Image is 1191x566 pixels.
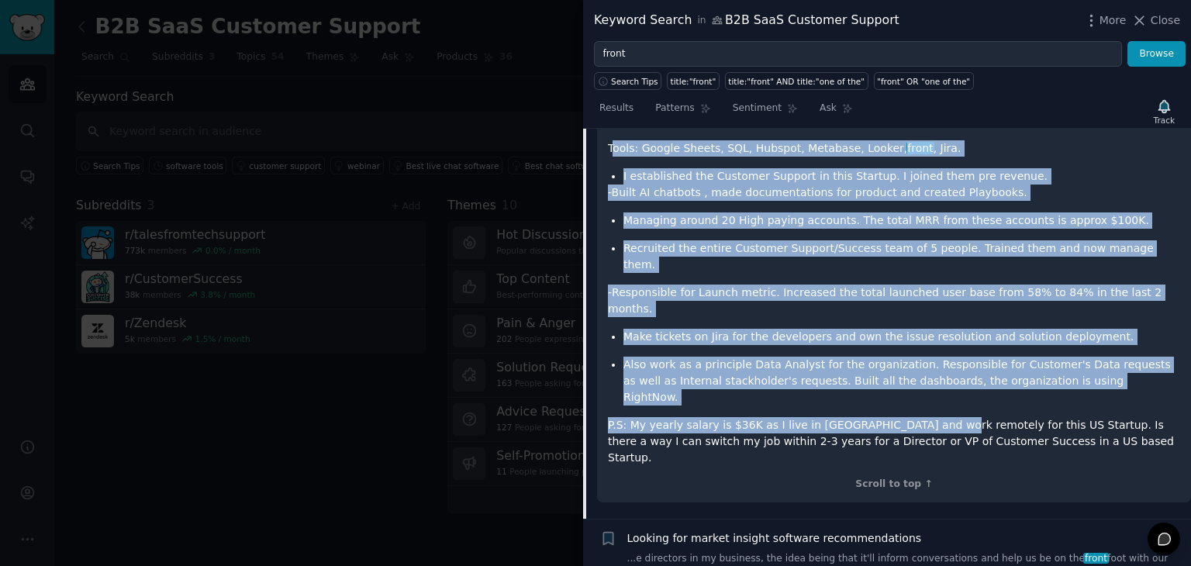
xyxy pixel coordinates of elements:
[1148,95,1180,128] button: Track
[623,357,1180,406] p: Also work as a principle Data Analyst for the organization. Responsible for Customer's Data reque...
[1083,12,1127,29] button: More
[820,102,837,116] span: Ask
[594,72,661,90] button: Search Tips
[725,72,868,90] a: title:"front" AND title:"one of the"
[608,417,1180,466] p: P.S: My yearly salary is $36K as I live in [GEOGRAPHIC_DATA] and work remotely for this US Startu...
[594,11,899,30] div: Keyword Search B2B SaaS Customer Support
[599,102,633,116] span: Results
[594,41,1122,67] input: Try a keyword related to your business
[650,96,716,128] a: Patterns
[608,285,1180,317] p: -Responsible for Launch metric. Increased the total launched user base from 58% to 84% in the las...
[877,76,970,87] div: "front" OR "one of the"
[874,72,974,90] a: "front" OR "one of the"
[733,102,782,116] span: Sentiment
[608,478,1180,492] div: Scroll to top ↑
[906,142,935,154] span: front
[1100,12,1127,29] span: More
[1127,41,1186,67] button: Browse
[1131,12,1180,29] button: Close
[623,329,1180,345] p: Make tickets on Jira for the developers and own the issue resolution and solution deployment.
[1151,12,1180,29] span: Close
[671,76,716,87] div: title:"front"
[655,102,694,116] span: Patterns
[594,96,639,128] a: Results
[727,96,803,128] a: Sentiment
[623,212,1180,229] p: Managing around 20 High paying accounts. The total MRR from these accounts is approx $100K.
[627,530,922,547] a: Looking for market insight software recommendations
[608,140,1180,157] p: Tools: Google Sheets, SQL, Hubspot, Metabase, Looker, , Jira.
[1083,553,1109,564] span: front
[728,76,865,87] div: title:"front" AND title:"one of the"
[697,14,706,28] span: in
[608,185,1180,201] p: -Built AI chatbots , made documentations for product and created Playbooks.
[623,168,1180,185] li: I established the Customer Support in this Startup. I joined them pre revenue.
[814,96,858,128] a: Ask
[1154,115,1175,126] div: Track
[611,76,658,87] span: Search Tips
[623,240,1180,273] p: Recruited the entire Customer Support/Success team of 5 people. Trained them and now manage them.
[667,72,720,90] a: title:"front"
